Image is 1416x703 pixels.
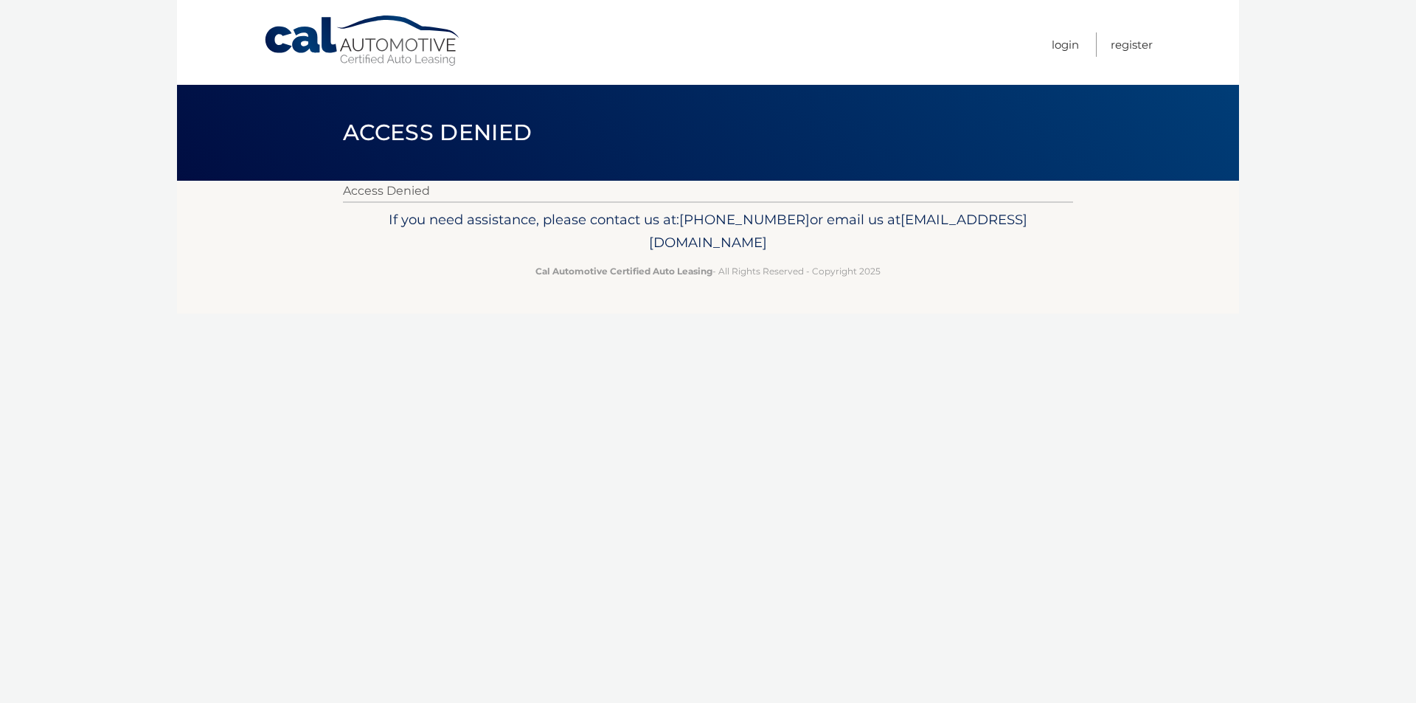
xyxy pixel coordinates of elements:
a: Login [1052,32,1079,57]
p: - All Rights Reserved - Copyright 2025 [353,263,1063,279]
strong: Cal Automotive Certified Auto Leasing [535,266,712,277]
span: Access Denied [343,119,532,146]
p: If you need assistance, please contact us at: or email us at [353,208,1063,255]
p: Access Denied [343,181,1073,201]
a: Cal Automotive [263,15,462,67]
span: [PHONE_NUMBER] [679,211,810,228]
a: Register [1111,32,1153,57]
